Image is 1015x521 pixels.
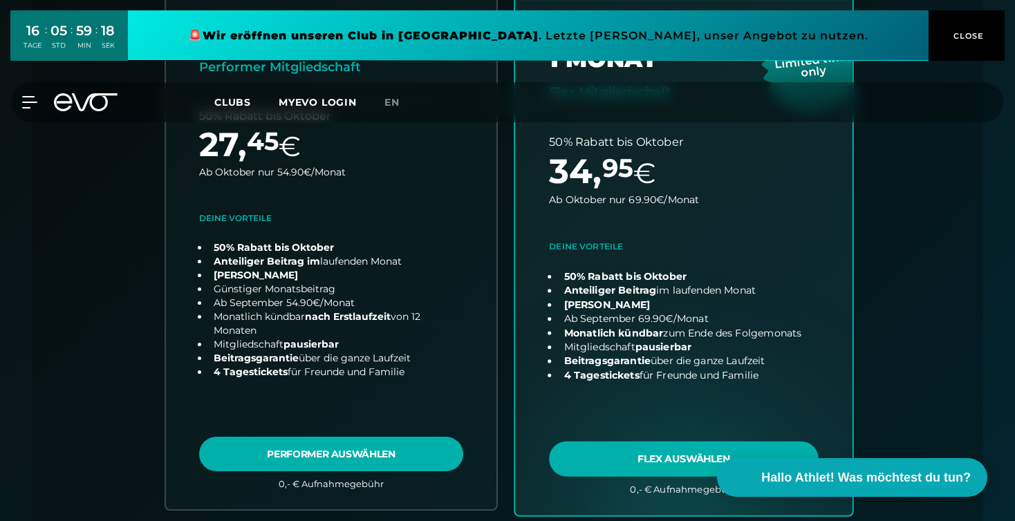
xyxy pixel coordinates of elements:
button: Hallo Athlet! Was möchtest du tun? [717,458,987,497]
a: MYEVO LOGIN [279,96,357,108]
div: 59 [76,21,92,41]
div: SEK [101,41,115,50]
div: 05 [50,21,67,41]
div: : [95,22,97,59]
span: CLOSE [950,30,984,42]
div: 16 [24,21,41,41]
span: Clubs [214,96,251,108]
div: MIN [76,41,92,50]
div: STD [50,41,67,50]
div: 18 [101,21,115,41]
button: CLOSE [929,10,1005,61]
div: TAGE [24,41,41,50]
span: en [384,96,400,108]
a: en [384,95,416,111]
div: : [71,22,73,59]
a: Clubs [214,95,279,108]
span: Hallo Athlet! Was möchtest du tun? [761,468,971,487]
div: : [45,22,47,59]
